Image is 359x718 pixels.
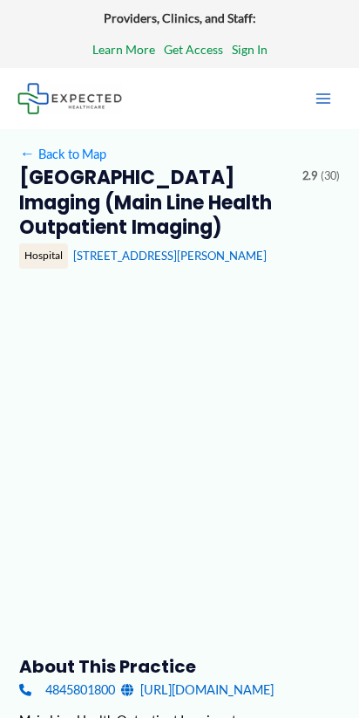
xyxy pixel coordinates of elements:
a: 4845801800 [19,678,114,701]
a: ←Back to Map [19,142,105,166]
strong: Providers, Clinics, and Staff: [104,10,256,25]
span: ← [19,146,35,161]
span: 2.9 [302,166,317,187]
span: (30) [321,166,340,187]
h2: [GEOGRAPHIC_DATA] Imaging (Main Line Health Outpatient Imaging) [19,166,289,240]
a: Learn More [92,38,155,61]
h3: About this practice [19,655,339,678]
a: [URL][DOMAIN_NAME] [121,678,274,701]
button: Main menu toggle [305,80,342,117]
div: Hospital [19,243,68,268]
img: Expected Healthcare Logo - side, dark font, small [17,83,122,113]
a: [STREET_ADDRESS][PERSON_NAME] [73,249,267,263]
a: Sign In [232,38,268,61]
a: Get Access [164,38,223,61]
